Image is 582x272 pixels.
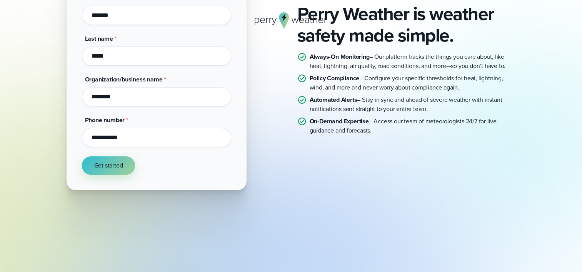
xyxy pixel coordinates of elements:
[310,52,370,61] strong: Always-On Monitoring
[310,95,357,104] strong: Automated Alerts
[85,116,125,124] span: Phone number
[297,3,516,46] h2: Perry Weather is weather safety made simple.
[85,75,163,84] span: Organization/business name
[310,117,369,126] strong: On-Demand Expertise
[310,74,516,92] p: – Configure your specific thresholds for heat, lightning, wind, and more and never worry about co...
[310,95,516,114] p: – Stay in sync and ahead of severe weather with instant notifications sent straight to your entir...
[310,117,516,135] p: – Access our team of meteorologists 24/7 for live guidance and forecasts.
[310,74,360,83] strong: Policy Compliance
[310,52,516,71] p: – Our platform tracks the things you care about, like heat, lightning, air quality, road conditio...
[82,156,135,175] button: Get started
[85,34,113,43] span: Last name
[94,161,123,170] span: Get started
